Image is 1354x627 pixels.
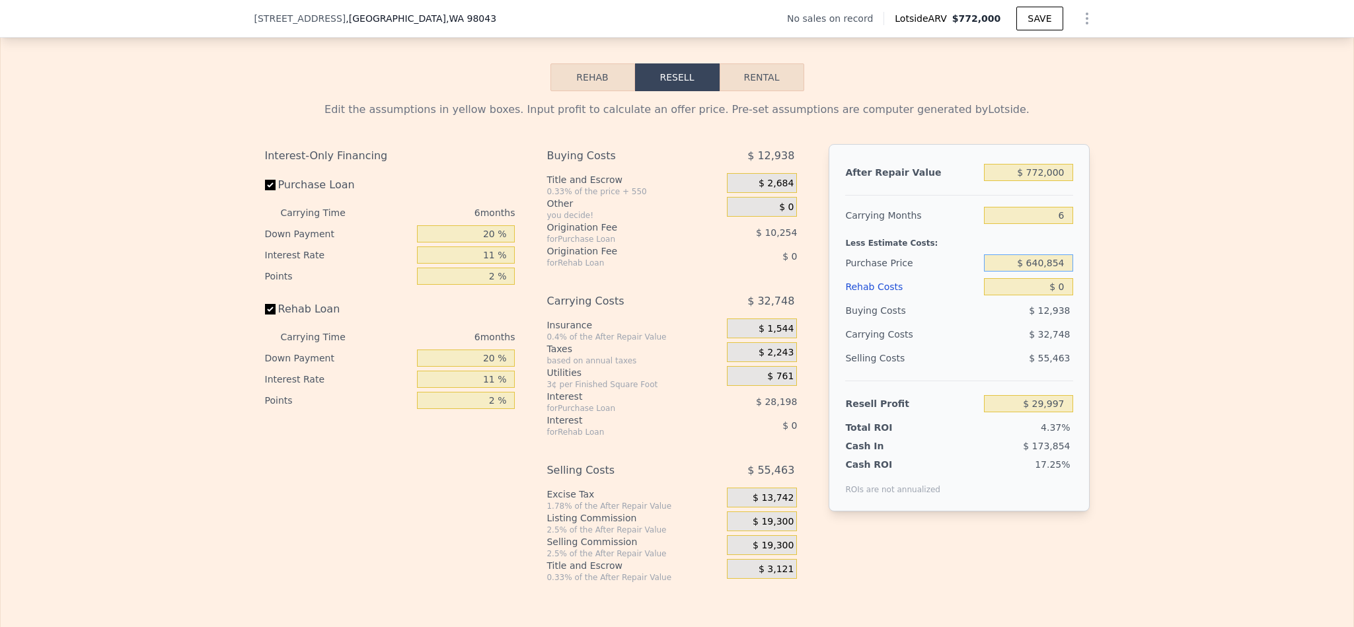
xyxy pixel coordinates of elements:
input: Rehab Loan [265,304,276,314]
span: $ 19,300 [753,540,794,552]
span: $ 55,463 [747,459,794,482]
span: $ 12,938 [747,144,794,168]
div: Buying Costs [546,144,694,168]
div: After Repair Value [845,161,979,184]
div: 6 months [372,202,515,223]
button: Rental [720,63,804,91]
div: No sales on record [787,12,884,25]
div: based on annual taxes [546,355,722,366]
div: Interest Rate [265,244,412,266]
div: Points [265,266,412,287]
span: $ 1,544 [759,323,794,335]
div: Insurance [546,318,722,332]
span: Lotside ARV [895,12,952,25]
span: $ 0 [782,251,797,262]
div: Other [546,197,722,210]
div: ROIs are not annualized [845,471,940,495]
div: Resell Profit [845,392,979,416]
div: 0.33% of the After Repair Value [546,572,722,583]
div: Down Payment [265,223,412,244]
span: $ 2,243 [759,347,794,359]
span: $772,000 [952,13,1001,24]
span: $ 2,684 [759,178,794,190]
div: Excise Tax [546,488,722,501]
span: 17.25% [1035,459,1070,470]
div: 0.33% of the price + 550 [546,186,722,197]
span: $ 32,748 [747,289,794,313]
div: Title and Escrow [546,559,722,572]
div: Cash In [845,439,928,453]
div: 2.5% of the After Repair Value [546,548,722,559]
label: Purchase Loan [265,173,412,197]
span: , [GEOGRAPHIC_DATA] [346,12,496,25]
div: Interest [546,414,694,427]
div: you decide! [546,210,722,221]
span: $ 12,938 [1029,305,1070,316]
div: Selling Costs [546,459,694,482]
div: 0.4% of the After Repair Value [546,332,722,342]
input: Purchase Loan [265,180,276,190]
span: [STREET_ADDRESS] [254,12,346,25]
div: Selling Commission [546,535,722,548]
div: for Purchase Loan [546,234,694,244]
button: Show Options [1074,5,1100,32]
button: SAVE [1016,7,1063,30]
span: $ 32,748 [1029,329,1070,340]
div: Carrying Costs [546,289,694,313]
div: Taxes [546,342,722,355]
div: for Rehab Loan [546,258,694,268]
div: for Rehab Loan [546,427,694,437]
div: 1.78% of the After Repair Value [546,501,722,511]
div: Points [265,390,412,411]
div: 2.5% of the After Repair Value [546,525,722,535]
div: Carrying Months [845,203,979,227]
div: Total ROI [845,421,928,434]
div: Rehab Costs [845,275,979,299]
button: Rehab [550,63,635,91]
div: Origination Fee [546,221,694,234]
span: 4.37% [1041,422,1070,433]
div: Purchase Price [845,251,979,275]
div: Less Estimate Costs: [845,227,1072,251]
div: Interest-Only Financing [265,144,515,168]
div: Cash ROI [845,458,940,471]
div: Listing Commission [546,511,722,525]
div: Carrying Time [281,326,367,348]
span: $ 3,121 [759,564,794,575]
div: Utilities [546,366,722,379]
span: $ 13,742 [753,492,794,504]
span: $ 19,300 [753,516,794,528]
span: $ 0 [779,202,794,213]
span: $ 28,198 [756,396,797,407]
div: 6 months [372,326,515,348]
div: Carrying Time [281,202,367,223]
label: Rehab Loan [265,297,412,321]
span: $ 173,854 [1023,441,1070,451]
div: Interest Rate [265,369,412,390]
span: , WA 98043 [446,13,496,24]
div: Carrying Costs [845,322,928,346]
button: Resell [635,63,720,91]
div: Edit the assumptions in yellow boxes. Input profit to calculate an offer price. Pre-set assumptio... [265,102,1090,118]
div: Buying Costs [845,299,979,322]
div: Down Payment [265,348,412,369]
div: Origination Fee [546,244,694,258]
div: for Purchase Loan [546,403,694,414]
span: $ 55,463 [1029,353,1070,363]
div: 3¢ per Finished Square Foot [546,379,722,390]
span: $ 0 [782,420,797,431]
span: $ 10,254 [756,227,797,238]
div: Title and Escrow [546,173,722,186]
span: $ 761 [767,371,794,383]
div: Interest [546,390,694,403]
div: Selling Costs [845,346,979,370]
